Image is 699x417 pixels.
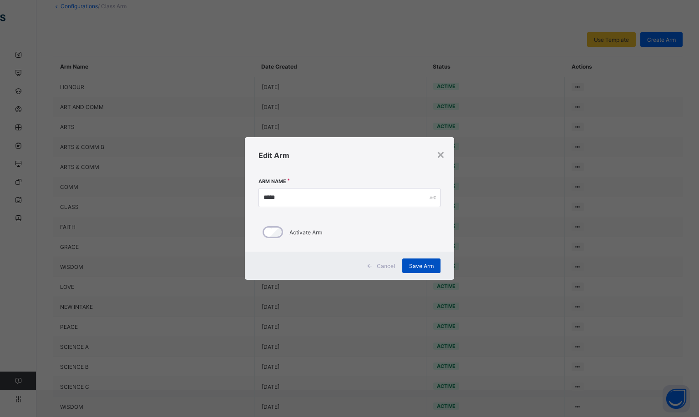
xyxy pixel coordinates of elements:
label: Activate Arm [289,229,322,236]
div: × [436,146,445,162]
span: Cancel [377,263,395,269]
label: Arm Name [258,179,286,184]
span: Edit Arm [258,151,289,160]
span: Save Arm [409,263,434,269]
